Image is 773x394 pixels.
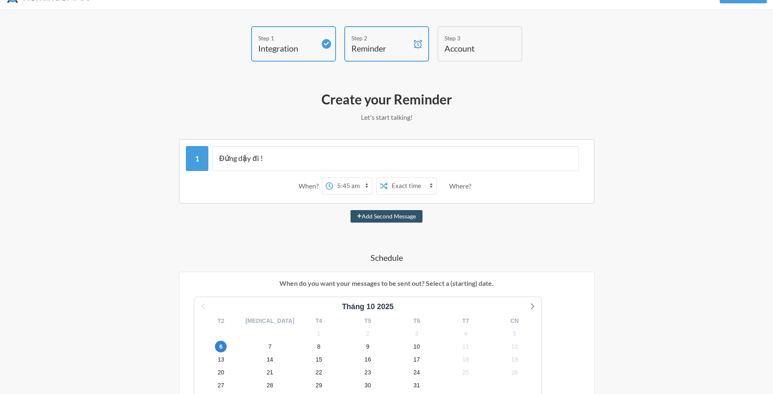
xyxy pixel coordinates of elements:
span: Thứ Hai, 17 tháng 11, 2025 [411,354,422,366]
span: Thứ Sáu, 14 tháng 11, 2025 [264,354,276,366]
span: Thứ Sáu, 28 tháng 11, 2025 [264,380,276,392]
span: Thứ Tư, 26 tháng 11, 2025 [509,367,520,379]
span: Thứ Hai, 3 tháng 11, 2025 [411,328,422,339]
h4: Integration [258,42,316,54]
span: Thứ Ba, 25 tháng 11, 2025 [460,367,472,379]
p: When do you want your messages to be sent out? Select a (starting) date. [185,278,588,288]
span: Thứ Bảy, 8 tháng 11, 2025 [313,341,325,352]
div: Where? [449,177,474,195]
span: Thứ Năm, 20 tháng 11, 2025 [215,367,227,379]
span: Chủ Nhật, 23 tháng 11, 2025 [362,367,373,379]
span: Thứ Năm, 6 tháng 11, 2025 [215,341,227,352]
span: Thứ Bảy, 15 tháng 11, 2025 [313,354,325,366]
p: Let's start talking! [146,112,628,122]
span: Chủ Nhật, 30 tháng 11, 2025 [362,380,373,392]
div: T2 [197,315,246,327]
span: Thứ Tư, 19 tháng 11, 2025 [509,354,520,366]
h2: Create your Reminder [146,91,628,108]
span: Thứ Ba, 11 tháng 11, 2025 [460,341,472,352]
div: Step 1 [258,34,316,42]
span: Thứ Năm, 27 tháng 11, 2025 [215,380,227,392]
h4: Schedule [146,252,628,263]
span: Thứ Hai, 10 tháng 11, 2025 [411,341,422,352]
button: Add Second Message [351,210,422,223]
span: Thứ Tư, 12 tháng 11, 2025 [509,341,520,352]
div: CN [490,315,539,327]
span: Thứ Hai, 1 tháng 12, 2025 [411,380,422,392]
span: Thứ Ba, 18 tháng 11, 2025 [460,354,472,366]
input: Message [212,146,579,171]
div: [MEDICAL_DATA] [245,315,294,327]
span: Thứ Sáu, 21 tháng 11, 2025 [264,367,276,379]
span: Thứ Sáu, 7 tháng 11, 2025 [264,341,276,352]
span: Thứ Tư, 5 tháng 11, 2025 [509,328,520,339]
span: Thứ Năm, 13 tháng 11, 2025 [215,354,227,366]
div: Step 2 [351,34,410,42]
div: T4 [294,315,343,327]
span: Thứ Bảy, 22 tháng 11, 2025 [313,367,325,379]
h4: Reminder [351,42,410,54]
span: Thứ Ba, 4 tháng 11, 2025 [460,328,472,339]
div: T7 [441,315,490,327]
span: Thứ Bảy, 29 tháng 11, 2025 [313,380,325,392]
span: Chủ Nhật, 9 tháng 11, 2025 [362,341,373,352]
span: Thứ Bảy, 1 tháng 11, 2025 [313,328,325,339]
span: Chủ Nhật, 2 tháng 11, 2025 [362,328,373,339]
div: T6 [392,315,441,327]
div: When? [299,177,322,195]
div: Step 3 [445,34,503,42]
span: Thứ Hai, 24 tháng 11, 2025 [411,367,422,379]
div: Tháng 10 2025 [338,301,397,312]
span: Chủ Nhật, 16 tháng 11, 2025 [362,354,373,366]
div: T5 [343,315,393,327]
h4: Account [445,42,503,54]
